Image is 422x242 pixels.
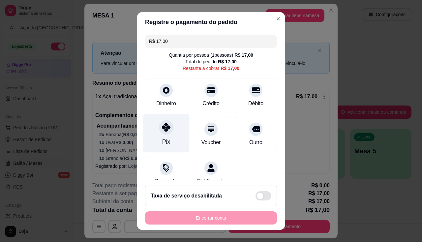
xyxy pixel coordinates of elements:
div: Débito [248,100,263,107]
div: Dinheiro [156,100,176,107]
div: Dividir conta [196,177,226,185]
input: Ex.: hambúrguer de cordeiro [149,35,273,48]
div: Pix [162,137,170,146]
div: Desconto [155,177,177,185]
div: Voucher [201,138,221,146]
h2: Taxa de serviço desabilitada [151,192,222,200]
div: R$ 17,00 [218,58,237,65]
div: R$ 17,00 [234,52,253,58]
div: Outro [249,138,262,146]
div: Quantia por pessoa ( 1 pessoas) [169,52,253,58]
button: Close [273,14,284,24]
div: Crédito [202,100,220,107]
div: R$ 17,00 [221,65,239,72]
div: Restante a cobrar [183,65,239,72]
div: Total do pedido [185,58,237,65]
header: Registre o pagamento do pedido [137,12,285,32]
